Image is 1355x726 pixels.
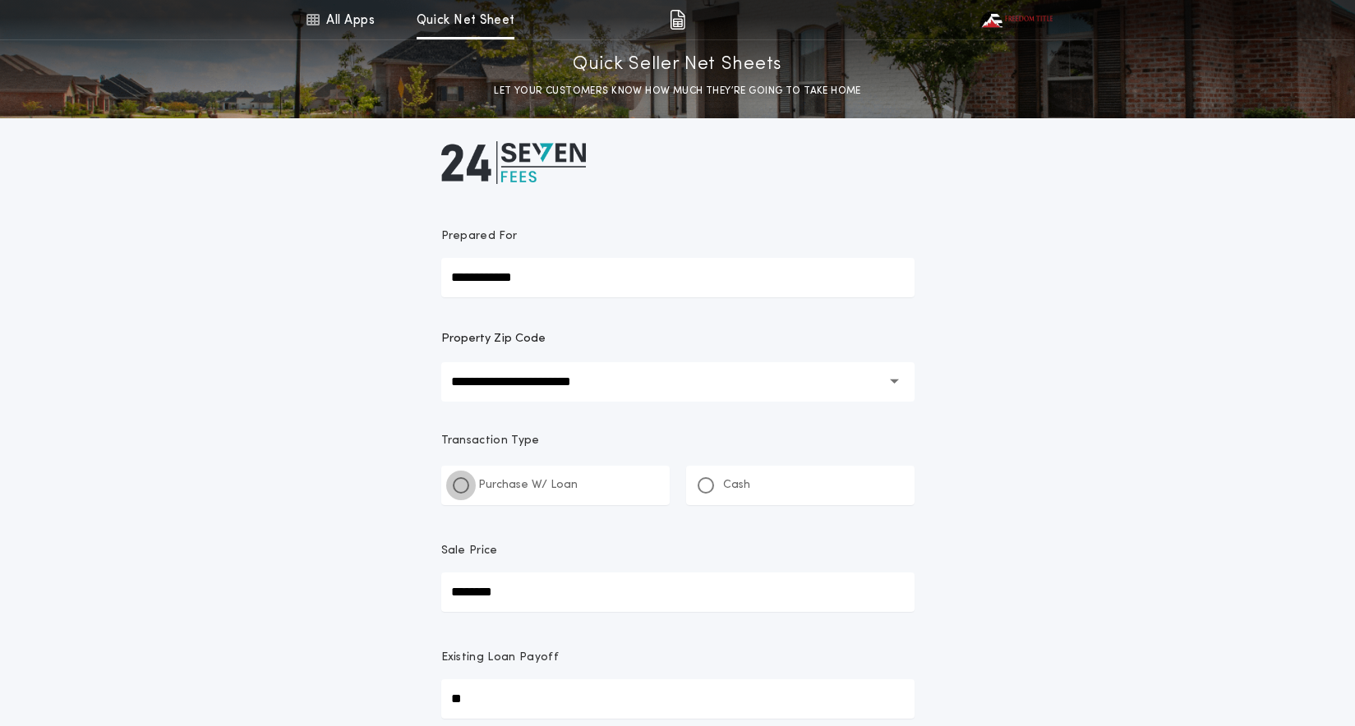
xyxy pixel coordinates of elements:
[441,141,586,184] img: logo
[441,543,498,559] p: Sale Price
[573,52,782,78] p: Quick Seller Net Sheets
[723,477,750,494] p: Cash
[441,329,546,349] label: Property Zip Code
[494,83,861,99] p: LET YOUR CUSTOMERS KNOW HOW MUCH THEY’RE GOING TO TAKE HOME
[441,572,915,612] input: Sale Price
[441,228,518,245] p: Prepared For
[441,679,915,719] input: Existing Loan Payoff
[441,433,915,449] p: Transaction Type
[441,258,915,297] input: Prepared For
[441,650,559,666] p: Existing Loan Payoff
[478,477,578,494] p: Purchase W/ Loan
[979,11,1053,28] img: vs-icon
[670,10,685,30] img: img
